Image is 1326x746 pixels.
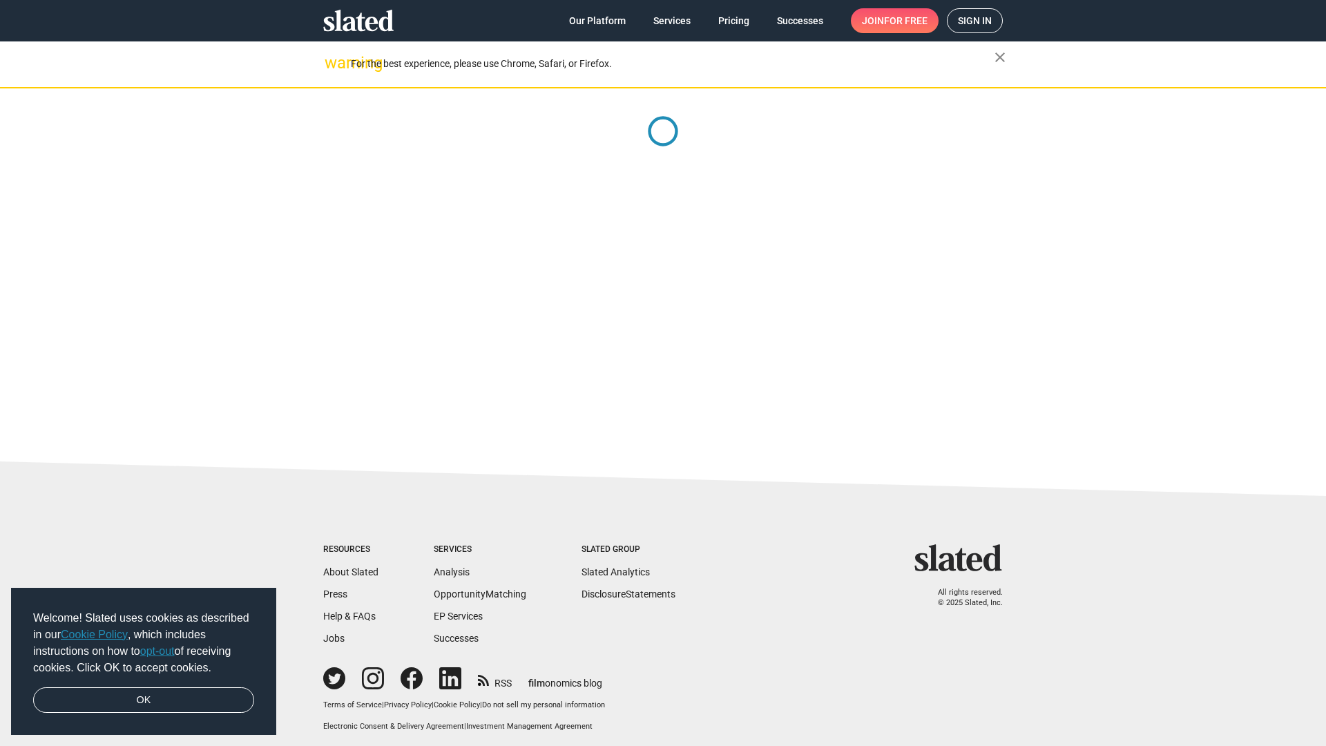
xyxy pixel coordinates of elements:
[582,566,650,577] a: Slated Analytics
[325,55,341,71] mat-icon: warning
[323,566,378,577] a: About Slated
[862,8,928,33] span: Join
[653,8,691,33] span: Services
[434,589,526,600] a: OpportunityMatching
[33,610,254,676] span: Welcome! Slated uses cookies as described in our , which includes instructions on how to of recei...
[958,9,992,32] span: Sign in
[923,588,1003,608] p: All rights reserved. © 2025 Slated, Inc.
[323,589,347,600] a: Press
[777,8,823,33] span: Successes
[766,8,834,33] a: Successes
[434,544,526,555] div: Services
[528,666,602,690] a: filmonomics blog
[384,700,432,709] a: Privacy Policy
[851,8,939,33] a: Joinfor free
[947,8,1003,33] a: Sign in
[140,645,175,657] a: opt-out
[323,722,464,731] a: Electronic Consent & Delivery Agreement
[323,633,345,644] a: Jobs
[528,678,545,689] span: film
[351,55,995,73] div: For the best experience, please use Chrome, Safari, or Firefox.
[480,700,482,709] span: |
[558,8,637,33] a: Our Platform
[582,589,675,600] a: DisclosureStatements
[434,566,470,577] a: Analysis
[482,700,605,711] button: Do not sell my personal information
[884,8,928,33] span: for free
[992,49,1008,66] mat-icon: close
[642,8,702,33] a: Services
[582,544,675,555] div: Slated Group
[434,611,483,622] a: EP Services
[432,700,434,709] span: |
[382,700,384,709] span: |
[478,669,512,690] a: RSS
[33,687,254,714] a: dismiss cookie message
[11,588,276,736] div: cookieconsent
[323,544,378,555] div: Resources
[61,629,128,640] a: Cookie Policy
[434,700,480,709] a: Cookie Policy
[466,722,593,731] a: Investment Management Agreement
[718,8,749,33] span: Pricing
[323,611,376,622] a: Help & FAQs
[569,8,626,33] span: Our Platform
[707,8,760,33] a: Pricing
[323,700,382,709] a: Terms of Service
[434,633,479,644] a: Successes
[464,722,466,731] span: |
